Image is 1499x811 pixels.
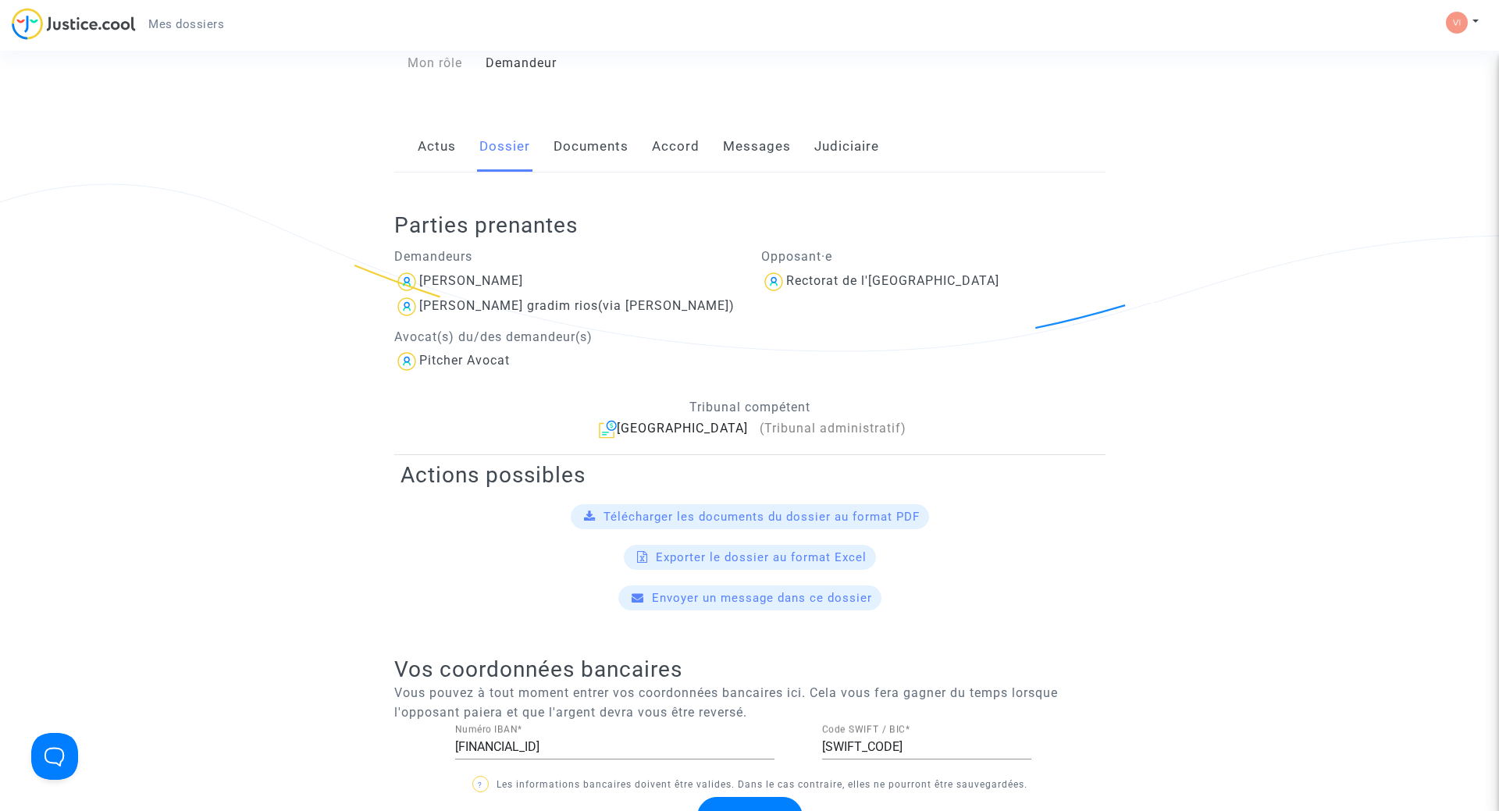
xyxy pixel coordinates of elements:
img: 9088d8455a99a1a8bc0ac6397a813217 [1446,12,1468,34]
p: Demandeurs [394,247,739,266]
a: Messages [723,121,791,173]
img: icon-user.svg [394,294,419,319]
p: Les informations bancaires doivent être valides. Dans le cas contraire, elles ne pourront être sa... [394,775,1106,795]
h2: Parties prenantes [394,212,1117,239]
a: Actus [418,121,456,173]
p: Vous pouvez à tout moment entrer vos coordonnées bancaires ici. Cela vous fera gagner du temps lo... [394,683,1106,722]
img: jc-logo.svg [12,8,136,40]
img: icon-user.svg [761,269,786,294]
img: icon-user.svg [394,349,419,374]
a: Documents [554,121,628,173]
a: Judiciaire [814,121,879,173]
div: Pitcher Avocat [419,353,510,368]
div: [PERSON_NAME] gradim rios [419,298,598,313]
div: [PERSON_NAME] [419,273,523,288]
span: Télécharger les documents du dossier au format PDF [604,510,920,524]
iframe: Help Scout Beacon - Open [31,733,78,780]
span: Mes dossiers [148,17,224,31]
span: Envoyer un message dans ce dossier [652,591,872,605]
a: Dossier [479,121,530,173]
span: Exporter le dossier au format Excel [656,550,867,564]
img: icon-archive.svg [599,420,617,439]
p: Opposant·e [761,247,1106,266]
span: ? [478,781,482,789]
div: Demandeur [474,54,749,73]
a: Accord [652,121,700,173]
div: Rectorat de l'[GEOGRAPHIC_DATA] [786,273,999,288]
h2: Actions possibles [401,461,1099,489]
div: Mon rôle [383,54,475,73]
a: Mes dossiers [136,12,237,36]
img: icon-user.svg [394,269,419,294]
span: (via [PERSON_NAME]) [598,298,735,313]
div: [GEOGRAPHIC_DATA] [394,419,1106,439]
h2: Vos coordonnées bancaires [394,656,1106,683]
p: Avocat(s) du/des demandeur(s) [394,327,739,347]
p: Tribunal compétent [394,397,1106,417]
span: (Tribunal administratif) [760,421,906,436]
